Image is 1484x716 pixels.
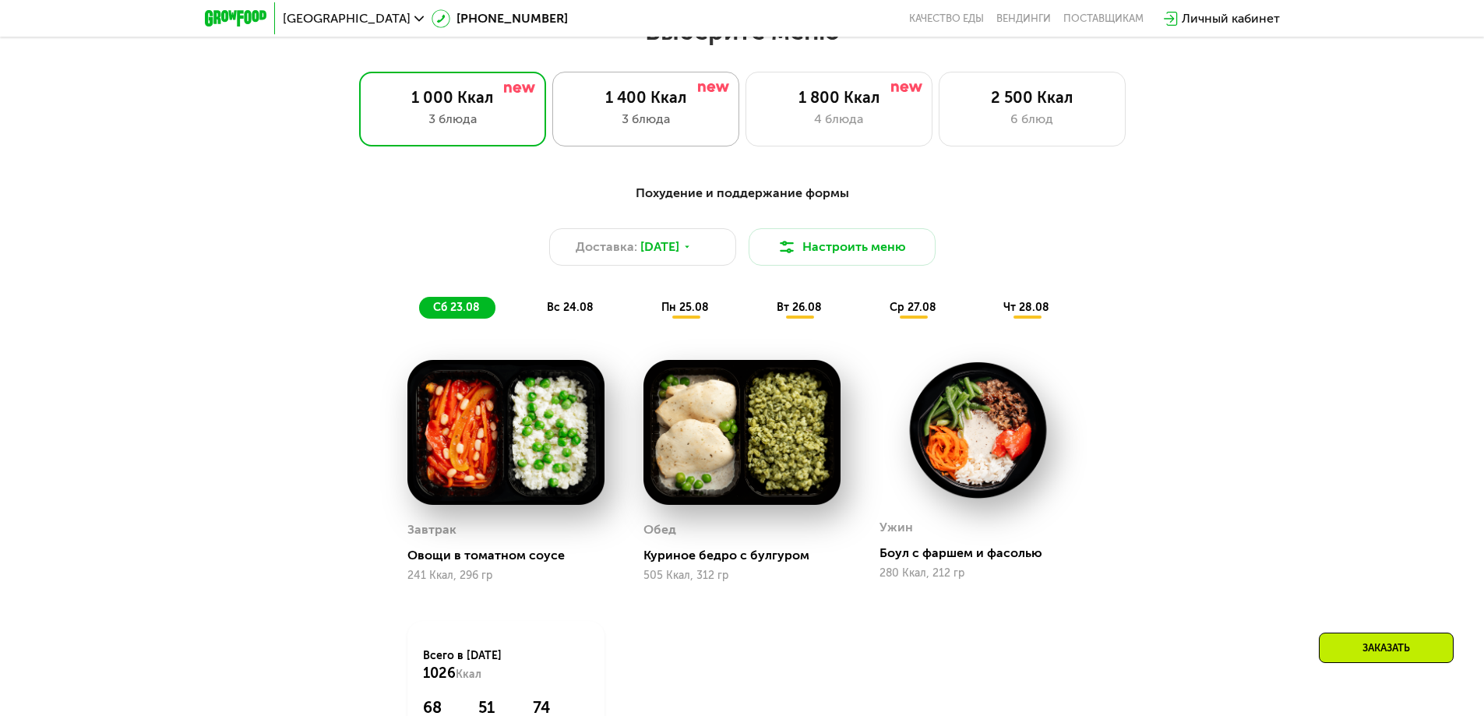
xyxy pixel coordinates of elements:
[432,9,568,28] a: [PHONE_NUMBER]
[1063,12,1144,25] div: поставщикам
[1182,9,1280,28] div: Личный кабинет
[576,238,637,256] span: Доставка:
[433,301,480,314] span: сб 23.08
[407,570,605,582] div: 241 Ккал, 296 гр
[547,301,594,314] span: вс 24.08
[643,548,853,563] div: Куриное бедро с булгуром
[281,184,1204,203] div: Похудение и поддержание формы
[423,648,589,682] div: Всего в [DATE]
[762,88,916,107] div: 1 800 Ккал
[762,110,916,129] div: 4 блюда
[661,301,709,314] span: пн 25.08
[749,228,936,266] button: Настроить меню
[423,665,456,682] span: 1026
[955,88,1109,107] div: 2 500 Ккал
[375,110,530,129] div: 3 блюда
[643,518,676,541] div: Обед
[909,12,984,25] a: Качество еды
[879,516,913,539] div: Ужин
[1003,301,1049,314] span: чт 28.08
[777,301,822,314] span: вт 26.08
[569,110,723,129] div: 3 блюда
[407,548,617,563] div: Овощи в томатном соусе
[1319,633,1454,663] div: Заказать
[879,567,1077,580] div: 280 Ккал, 212 гр
[879,545,1089,561] div: Боул с фаршем и фасолью
[375,88,530,107] div: 1 000 Ккал
[569,88,723,107] div: 1 400 Ккал
[955,110,1109,129] div: 6 блюд
[283,12,411,25] span: [GEOGRAPHIC_DATA]
[890,301,936,314] span: ср 27.08
[456,668,481,681] span: Ккал
[996,12,1051,25] a: Вендинги
[407,518,456,541] div: Завтрак
[643,570,841,582] div: 505 Ккал, 312 гр
[640,238,679,256] span: [DATE]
